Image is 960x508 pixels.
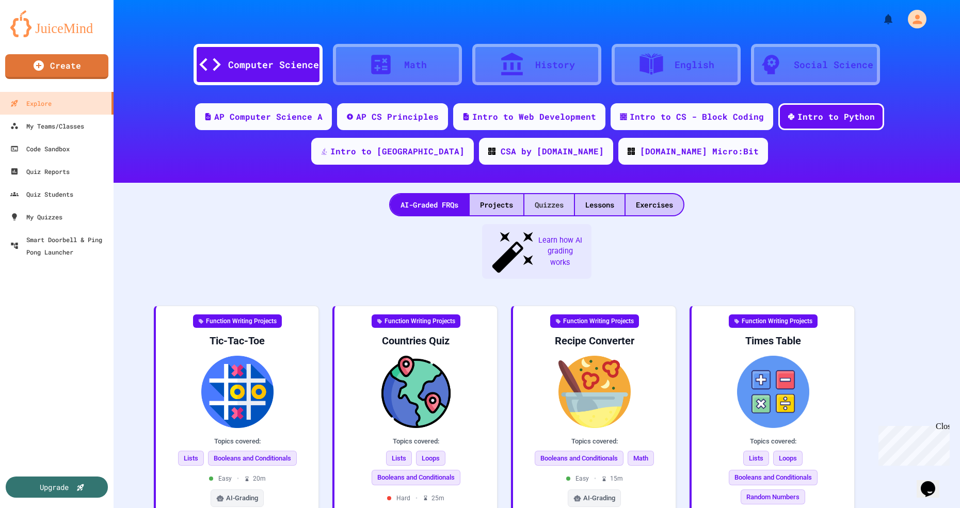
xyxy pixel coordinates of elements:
[594,474,596,483] span: •
[343,436,489,447] div: Topics covered:
[524,194,574,215] div: Quizzes
[372,314,460,328] div: Function Writing Projects
[472,110,596,123] div: Intro to Web Development
[575,194,625,215] div: Lessons
[897,7,929,31] div: My Account
[874,422,950,466] iframe: chat widget
[228,58,319,72] div: Computer Science
[741,489,805,505] span: Random Numbers
[387,494,444,503] div: Hard 25 m
[797,110,875,123] div: Intro to Python
[537,235,583,268] span: Learn how AI grading works
[214,110,323,123] div: AP Computer Science A
[535,451,623,466] span: Booleans and Conditionals
[917,467,950,498] iframe: chat widget
[628,451,654,466] span: Math
[10,233,109,258] div: Smart Doorbell & Ping Pong Launcher
[164,356,310,428] img: Tic-Tac-Toe
[583,493,615,503] span: AI-Grading
[521,334,667,347] div: Recipe Converter
[521,436,667,447] div: Topics covered:
[343,334,489,347] div: Countries Quiz
[209,474,266,483] div: Easy 20 m
[640,145,759,157] div: [DOMAIN_NAME] Micro:Bit
[10,10,103,37] img: logo-orange.svg
[729,470,818,485] span: Booleans and Conditionals
[193,314,282,328] div: Function Writing Projects
[700,334,846,347] div: Times Table
[863,10,897,28] div: My Notifications
[164,334,310,347] div: Tic-Tac-Toe
[743,451,769,466] span: Lists
[773,451,803,466] span: Loops
[630,110,764,123] div: Intro to CS - Block Coding
[208,451,297,466] span: Booleans and Conditionals
[10,211,62,223] div: My Quizzes
[10,142,70,155] div: Code Sandbox
[4,4,71,66] div: Chat with us now!Close
[386,451,412,466] span: Lists
[415,494,418,503] span: •
[675,58,714,72] div: English
[488,148,495,155] img: CODE_logo_RGB.png
[237,474,239,483] span: •
[550,314,639,328] div: Function Writing Projects
[535,58,575,72] div: History
[470,194,523,215] div: Projects
[164,436,310,447] div: Topics covered:
[330,145,465,157] div: Intro to [GEOGRAPHIC_DATA]
[628,148,635,155] img: CODE_logo_RGB.png
[404,58,427,72] div: Math
[356,110,439,123] div: AP CS Principles
[178,451,204,466] span: Lists
[226,493,258,503] span: AI-Grading
[40,482,69,493] div: Upgrade
[521,356,667,428] img: Recipe Converter
[372,470,460,485] span: Booleans and Conditionals
[10,165,70,178] div: Quiz Reports
[729,314,818,328] div: Function Writing Projects
[10,188,73,200] div: Quiz Students
[10,120,84,132] div: My Teams/Classes
[10,97,52,109] div: Explore
[390,194,469,215] div: AI-Graded FRQs
[416,451,445,466] span: Loops
[626,194,683,215] div: Exercises
[501,145,604,157] div: CSA by [DOMAIN_NAME]
[566,474,623,483] div: Easy 15 m
[700,436,846,447] div: Topics covered:
[5,54,108,79] a: Create
[700,356,846,428] img: Times Table
[343,356,489,428] img: Countries Quiz
[794,58,873,72] div: Social Science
